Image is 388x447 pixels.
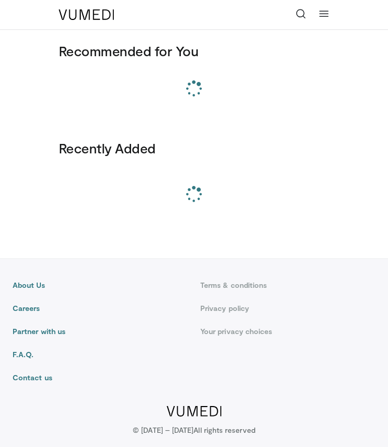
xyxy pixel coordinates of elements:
[13,349,188,360] a: F.A.Q.
[13,372,188,383] a: Contact us
[200,303,375,314] a: Privacy policy
[13,280,188,290] a: About Us
[59,140,329,157] h3: Recently Added
[133,425,255,435] p: © [DATE] – [DATE]
[167,406,222,417] img: VuMedi Logo
[59,9,114,20] img: VuMedi Logo
[13,326,188,337] a: Partner with us
[59,43,329,59] h3: Recommended for You
[193,425,255,434] span: All rights reserved
[200,326,375,337] a: Your privacy choices
[200,280,375,290] a: Terms & conditions
[13,303,188,314] a: Careers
